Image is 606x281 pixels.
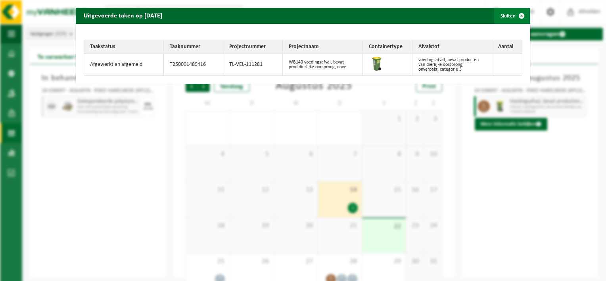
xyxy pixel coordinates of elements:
th: Taaknummer [164,40,223,54]
h2: Uitgevoerde taken op [DATE] [76,8,170,23]
td: TL-VEL-111281 [223,54,283,75]
th: Projectnaam [283,40,362,54]
img: WB-0140-HPE-GN-50 [369,56,385,72]
td: Afgewerkt en afgemeld [84,54,164,75]
th: Aantal [492,40,522,54]
th: Taakstatus [84,40,164,54]
td: voedingsafval, bevat producten van dierlijke oorsprong, onverpakt, categorie 3 [412,54,492,75]
th: Containertype [363,40,412,54]
td: T250001489416 [164,54,223,75]
th: Afvalstof [412,40,492,54]
button: Sluiten [494,8,529,24]
th: Projectnummer [223,40,283,54]
td: WB140 voedingsafval, bevat prod dierlijke oorsprong, onve [283,54,362,75]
